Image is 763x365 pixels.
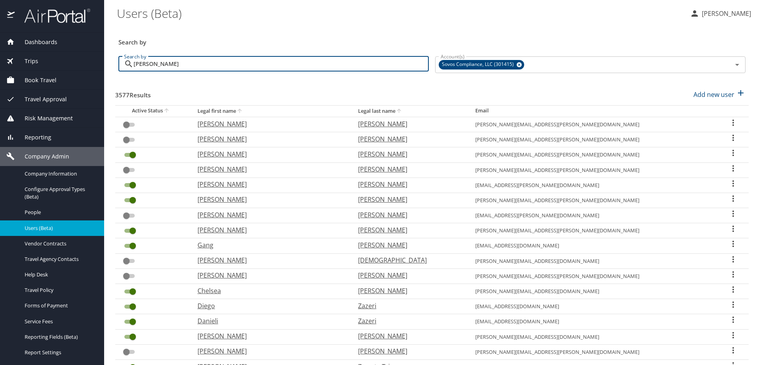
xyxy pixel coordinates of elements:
[358,180,459,189] p: [PERSON_NAME]
[198,255,342,265] p: [PERSON_NAME]
[469,223,718,238] td: [PERSON_NAME][EMAIL_ADDRESS][PERSON_NAME][DOMAIN_NAME]
[469,117,718,132] td: [PERSON_NAME][EMAIL_ADDRESS][PERSON_NAME][DOMAIN_NAME]
[469,253,718,268] td: [PERSON_NAME][EMAIL_ADDRESS][DOMAIN_NAME]
[690,86,749,103] button: Add new user
[439,60,524,70] div: Sovos Compliance, LLC (301415)
[198,134,342,144] p: [PERSON_NAME]
[15,114,73,123] span: Risk Management
[198,316,342,326] p: Danieli
[395,108,403,115] button: sort
[469,147,718,162] td: [PERSON_NAME][EMAIL_ADDRESS][PERSON_NAME][DOMAIN_NAME]
[15,38,57,46] span: Dashboards
[118,33,746,47] h3: Search by
[469,299,718,314] td: [EMAIL_ADDRESS][DOMAIN_NAME]
[236,108,244,115] button: sort
[198,119,342,129] p: [PERSON_NAME]
[25,185,95,201] span: Configure Approval Types (Beta)
[198,286,342,295] p: Chelsea
[699,9,751,18] p: [PERSON_NAME]
[15,8,90,23] img: airportal-logo.png
[469,208,718,223] td: [EMAIL_ADDRESS][PERSON_NAME][DOMAIN_NAME]
[15,76,56,85] span: Book Travel
[469,193,718,208] td: [PERSON_NAME][EMAIL_ADDRESS][PERSON_NAME][DOMAIN_NAME]
[358,331,459,341] p: [PERSON_NAME]
[469,238,718,253] td: [EMAIL_ADDRESS][DOMAIN_NAME]
[358,164,459,174] p: [PERSON_NAME]
[191,105,352,117] th: Legal first name
[439,60,519,69] span: Sovos Compliance, LLC (301415)
[358,240,459,250] p: [PERSON_NAME]
[358,316,459,326] p: Zazeri
[198,240,342,250] p: Gang
[693,90,734,99] p: Add new user
[358,210,459,220] p: [PERSON_NAME]
[25,224,95,232] span: Users (Beta)
[25,333,95,341] span: Reporting Fields (Beta)
[198,149,342,159] p: [PERSON_NAME]
[25,209,95,216] span: People
[198,225,342,235] p: [PERSON_NAME]
[469,314,718,329] td: [EMAIL_ADDRESS][DOMAIN_NAME]
[117,1,684,25] h1: Users (Beta)
[25,170,95,178] span: Company Information
[198,195,342,204] p: [PERSON_NAME]
[358,255,459,265] p: [DEMOGRAPHIC_DATA]
[25,318,95,325] span: Service Fees
[352,105,469,117] th: Legal last name
[15,133,51,142] span: Reporting
[115,105,191,117] th: Active Status
[732,59,743,70] button: Open
[7,8,15,23] img: icon-airportal.png
[198,331,342,341] p: [PERSON_NAME]
[15,57,38,66] span: Trips
[358,195,459,204] p: [PERSON_NAME]
[198,346,342,356] p: [PERSON_NAME]
[358,134,459,144] p: [PERSON_NAME]
[687,6,754,21] button: [PERSON_NAME]
[198,301,342,311] p: Diego
[25,349,95,356] span: Report Settings
[198,164,342,174] p: [PERSON_NAME]
[25,286,95,294] span: Travel Policy
[198,210,342,220] p: [PERSON_NAME]
[469,284,718,299] td: [PERSON_NAME][EMAIL_ADDRESS][DOMAIN_NAME]
[358,346,459,356] p: [PERSON_NAME]
[358,119,459,129] p: [PERSON_NAME]
[358,286,459,295] p: [PERSON_NAME]
[134,56,429,71] input: Search by name or email
[469,178,718,193] td: [EMAIL_ADDRESS][PERSON_NAME][DOMAIN_NAME]
[358,225,459,235] p: [PERSON_NAME]
[358,270,459,280] p: [PERSON_NAME]
[163,107,171,115] button: sort
[15,152,69,161] span: Company Admin
[15,95,67,104] span: Travel Approval
[469,132,718,147] td: [PERSON_NAME][EMAIL_ADDRESS][PERSON_NAME][DOMAIN_NAME]
[358,149,459,159] p: [PERSON_NAME]
[25,240,95,247] span: Vendor Contracts
[469,268,718,284] td: [PERSON_NAME][EMAIL_ADDRESS][PERSON_NAME][DOMAIN_NAME]
[198,270,342,280] p: [PERSON_NAME]
[25,271,95,278] span: Help Desk
[469,329,718,344] td: [PERSON_NAME][EMAIL_ADDRESS][DOMAIN_NAME]
[25,255,95,263] span: Travel Agency Contacts
[115,86,151,100] h3: 3577 Results
[25,302,95,309] span: Forms of Payment
[358,301,459,311] p: Zazeri
[469,105,718,117] th: Email
[469,344,718,359] td: [PERSON_NAME][EMAIL_ADDRESS][PERSON_NAME][DOMAIN_NAME]
[198,180,342,189] p: [PERSON_NAME]
[469,162,718,178] td: [PERSON_NAME][EMAIL_ADDRESS][PERSON_NAME][DOMAIN_NAME]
